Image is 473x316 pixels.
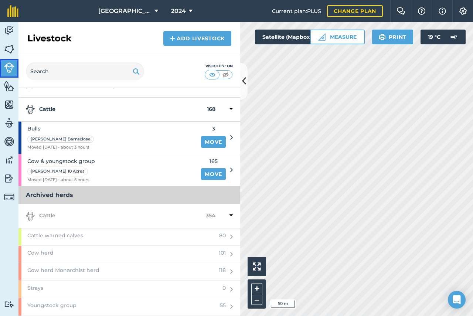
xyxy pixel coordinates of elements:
[417,7,426,15] img: A question mark icon
[27,33,72,44] h2: Livestock
[4,192,14,202] img: svg+xml;base64,PD94bWwgdmVyc2lvbj0iMS4wIiBlbmNvZGluZz0idXRmLTgiPz4KPCEtLSBHZW5lcmF0b3I6IEFkb2JlIE...
[448,291,466,309] div: Open Intercom Messenger
[255,30,326,44] button: Satellite (Mapbox)
[310,30,365,44] button: Measure
[208,71,217,78] img: svg+xml;base64,PHN2ZyB4bWxucz0iaHR0cDovL3d3dy53My5vcmcvMjAwMC9zdmciIHdpZHRoPSI1MCIgaGVpZ2h0PSI0MC...
[372,30,414,44] button: Print
[379,33,386,41] img: svg+xml;base64,PHN2ZyB4bWxucz0iaHR0cDovL3d3dy53My5vcmcvMjAwMC9zdmciIHdpZHRoPSIxOSIgaGVpZ2h0PSIyNC...
[251,283,262,294] button: +
[27,301,76,309] span: Youngstock group
[18,186,240,204] h3: Archived herds
[201,125,226,133] span: 3
[219,231,226,239] span: 80
[206,211,215,220] strong: 354
[18,122,197,154] a: Bulls[PERSON_NAME] BarnscloseMoved [DATE] - about 3 hours
[18,246,214,263] a: Cow herd
[4,62,14,73] img: svg+xml;base64,PD94bWwgdmVyc2lvbj0iMS4wIiBlbmNvZGluZz0idXRmLTgiPz4KPCEtLSBHZW5lcmF0b3I6IEFkb2JlIE...
[4,81,14,92] img: svg+xml;base64,PHN2ZyB4bWxucz0iaHR0cDovL3d3dy53My5vcmcvMjAwMC9zdmciIHdpZHRoPSI1NiIgaGVpZ2h0PSI2MC...
[27,284,43,292] span: Strays
[327,5,383,17] a: Change plan
[170,34,175,43] img: svg+xml;base64,PHN2ZyB4bWxucz0iaHR0cDovL3d3dy53My5vcmcvMjAwMC9zdmciIHdpZHRoPSIxNCIgaGVpZ2h0PSIyNC...
[220,301,226,309] span: 55
[459,7,467,15] img: A cog icon
[18,263,214,280] a: Cow herd Monarchist herd
[4,44,14,55] img: svg+xml;base64,PHN2ZyB4bWxucz0iaHR0cDovL3d3dy53My5vcmcvMjAwMC9zdmciIHdpZHRoPSI1NiIgaGVpZ2h0PSI2MC...
[201,157,226,165] span: 165
[27,249,54,257] span: Cow herd
[221,71,230,78] img: svg+xml;base64,PHN2ZyB4bWxucz0iaHR0cDovL3d3dy53My5vcmcvMjAwMC9zdmciIHdpZHRoPSI1MCIgaGVpZ2h0PSI0MC...
[4,154,14,166] img: svg+xml;base64,PD94bWwgdmVyc2lvbj0iMS4wIiBlbmNvZGluZz0idXRmLTgiPz4KPCEtLSBHZW5lcmF0b3I6IEFkb2JlIE...
[133,67,140,76] img: svg+xml;base64,PHN2ZyB4bWxucz0iaHR0cDovL3d3dy53My5vcmcvMjAwMC9zdmciIHdpZHRoPSIxOSIgaGVpZ2h0PSIyNC...
[98,7,152,16] span: [GEOGRAPHIC_DATA]
[26,212,35,221] img: svg+xml;base64,PD94bWwgdmVyc2lvbj0iMS4wIiBlbmNvZGluZz0idXRmLTgiPz4KPCEtLSBHZW5lcmF0b3I6IEFkb2JlIE...
[27,144,95,151] span: Moved [DATE] - about 3 hours
[439,7,446,16] img: svg+xml;base64,PHN2ZyB4bWxucz0iaHR0cDovL3d3dy53My5vcmcvMjAwMC9zdmciIHdpZHRoPSIxNyIgaGVpZ2h0PSIxNy...
[27,125,95,133] span: Bulls
[207,105,215,114] strong: 168
[26,105,35,114] img: svg+xml;base64,PD94bWwgdmVyc2lvbj0iMS4wIiBlbmNvZGluZz0idXRmLTgiPz4KPCEtLSBHZW5lcmF0b3I6IEFkb2JlIE...
[27,177,95,183] span: Moved [DATE] - about 5 hours
[421,30,466,44] button: 19 °C
[27,231,83,239] span: Cattle warned calves
[4,25,14,36] img: svg+xml;base64,PD94bWwgdmVyc2lvbj0iMS4wIiBlbmNvZGluZz0idXRmLTgiPz4KPCEtLSBHZW5lcmF0b3I6IEFkb2JlIE...
[272,7,321,15] span: Current plan : PLUS
[27,266,99,274] span: Cow herd Monarchist herd
[26,211,206,220] strong: Cattle
[4,301,14,308] img: svg+xml;base64,PD94bWwgdmVyc2lvbj0iMS4wIiBlbmNvZGluZz0idXRmLTgiPz4KPCEtLSBHZW5lcmF0b3I6IEFkb2JlIE...
[428,30,440,44] span: 19 ° C
[7,5,18,17] img: fieldmargin Logo
[219,266,226,274] span: 118
[27,168,88,175] div: [PERSON_NAME] 10 Acres
[18,298,215,315] a: Youngstock group
[222,284,226,292] span: 0
[26,62,144,80] input: Search
[397,7,405,15] img: Two speech bubbles overlapping with the left bubble in the forefront
[251,294,262,305] button: –
[4,99,14,110] img: svg+xml;base64,PHN2ZyB4bWxucz0iaHR0cDovL3d3dy53My5vcmcvMjAwMC9zdmciIHdpZHRoPSI1NiIgaGVpZ2h0PSI2MC...
[201,168,226,180] a: Move
[27,136,94,143] div: [PERSON_NAME] Barnsclose
[27,157,95,165] span: Cow & youngstock group
[4,118,14,129] img: svg+xml;base64,PD94bWwgdmVyc2lvbj0iMS4wIiBlbmNvZGluZz0idXRmLTgiPz4KPCEtLSBHZW5lcmF0b3I6IEFkb2JlIE...
[4,136,14,147] img: svg+xml;base64,PD94bWwgdmVyc2lvbj0iMS4wIiBlbmNvZGluZz0idXRmLTgiPz4KPCEtLSBHZW5lcmF0b3I6IEFkb2JlIE...
[163,31,231,46] a: Add Livestock
[18,228,215,245] a: Cattle warned calves
[205,63,233,69] div: Visibility: On
[26,105,207,114] strong: Cattle
[18,281,218,298] a: Strays
[253,262,261,271] img: Four arrows, one pointing top left, one top right, one bottom right and the last bottom left
[18,154,197,186] a: Cow & youngstock group[PERSON_NAME] 10 AcresMoved [DATE] - about 5 hours
[4,173,14,184] img: svg+xml;base64,PD94bWwgdmVyc2lvbj0iMS4wIiBlbmNvZGluZz0idXRmLTgiPz4KPCEtLSBHZW5lcmF0b3I6IEFkb2JlIE...
[171,7,186,16] span: 2024
[318,33,326,41] img: Ruler icon
[201,136,226,148] a: Move
[219,249,226,257] span: 101
[446,30,461,44] img: svg+xml;base64,PD94bWwgdmVyc2lvbj0iMS4wIiBlbmNvZGluZz0idXRmLTgiPz4KPCEtLSBHZW5lcmF0b3I6IEFkb2JlIE...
